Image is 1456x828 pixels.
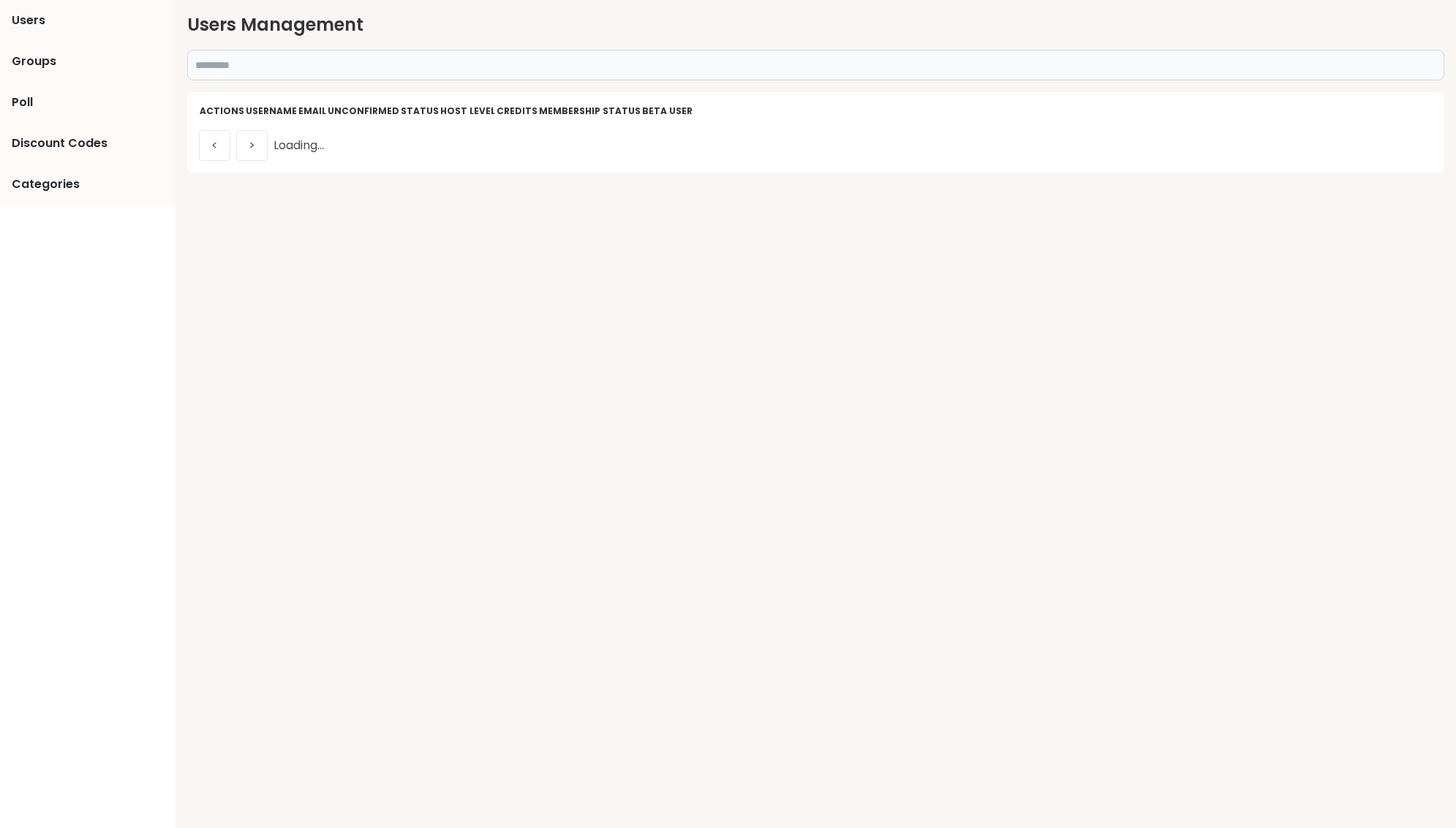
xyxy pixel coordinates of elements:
[236,130,268,161] button: >
[440,104,496,118] th: Host Level
[12,176,80,193] span: Categories
[400,104,440,118] th: Status
[12,12,45,29] span: Users
[12,135,107,152] span: Discount Codes
[496,104,538,118] th: credits
[12,53,56,70] span: Groups
[538,104,641,118] th: Membership Status
[12,94,33,111] span: Poll
[199,104,245,118] th: Actions
[199,130,230,161] button: <
[245,104,298,118] th: Username
[199,118,1433,161] div: Loading...
[327,104,400,118] th: Unconfirmed
[187,12,1444,38] h2: Users Management
[641,104,693,118] th: Beta User
[298,104,327,118] th: Email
